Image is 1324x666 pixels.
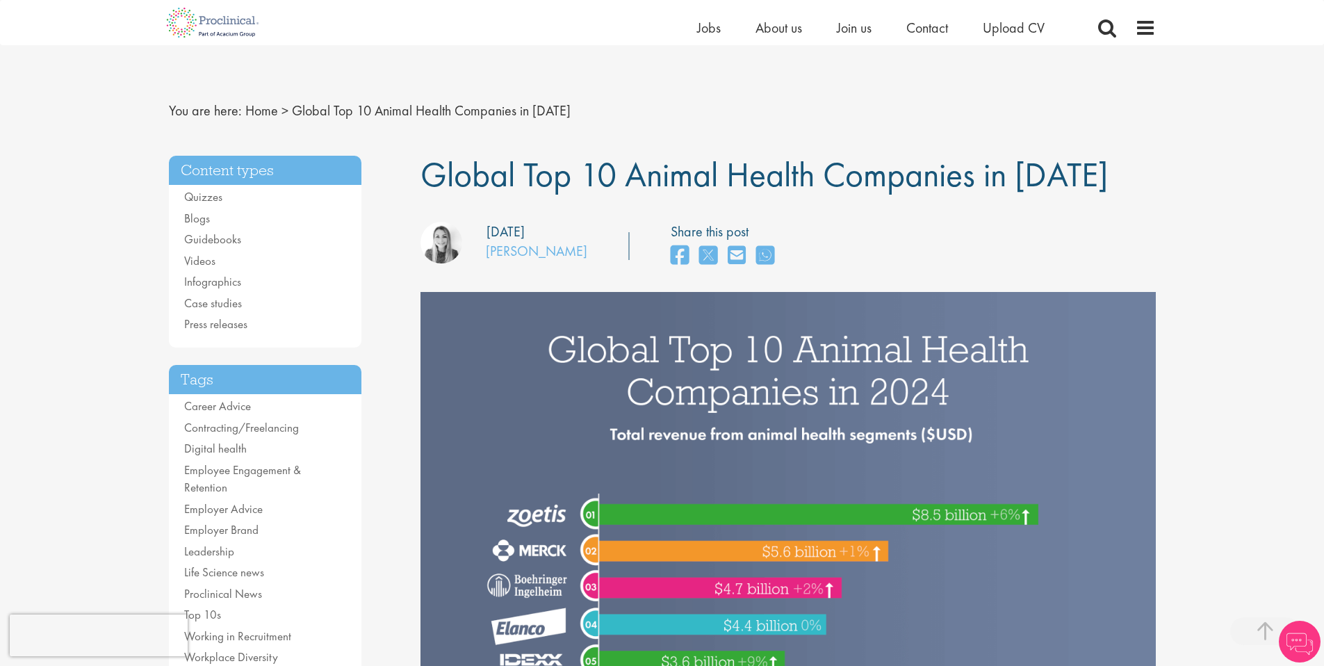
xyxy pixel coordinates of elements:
a: Proclinical News [184,586,262,601]
label: Share this post [671,222,781,242]
a: Guidebooks [184,232,241,247]
h3: Content types [169,156,362,186]
a: Leadership [184,544,234,559]
span: Global Top 10 Animal Health Companies in [DATE] [292,101,571,120]
iframe: reCAPTCHA [10,615,188,656]
a: Upload CV [983,19,1045,37]
h3: Tags [169,365,362,395]
a: Quizzes [184,189,222,204]
a: Case studies [184,295,242,311]
a: Join us [837,19,872,37]
a: Top 10s [184,607,221,622]
a: share on email [728,241,746,271]
a: Contact [906,19,948,37]
span: > [281,101,288,120]
a: Working in Recruitment [184,628,291,644]
a: Infographics [184,274,241,289]
a: [PERSON_NAME] [486,242,587,260]
a: Career Advice [184,398,251,414]
a: Digital health [184,441,247,456]
a: Life Science news [184,565,264,580]
a: Blogs [184,211,210,226]
a: share on twitter [699,241,717,271]
a: Employer Advice [184,501,263,517]
a: Contracting/Freelancing [184,420,299,435]
a: share on whats app [756,241,774,271]
a: Jobs [697,19,721,37]
a: Employer Brand [184,522,259,537]
img: Hannah Burke [420,222,462,263]
a: Press releases [184,316,247,332]
span: Global Top 10 Animal Health Companies in [DATE] [420,152,1108,197]
a: Workplace Diversity [184,649,278,665]
img: Chatbot [1279,621,1321,663]
a: breadcrumb link [245,101,278,120]
a: About us [755,19,802,37]
a: Employee Engagement & Retention [184,462,301,496]
div: [DATE] [487,222,525,242]
a: share on facebook [671,241,689,271]
span: You are here: [169,101,242,120]
a: Videos [184,253,215,268]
